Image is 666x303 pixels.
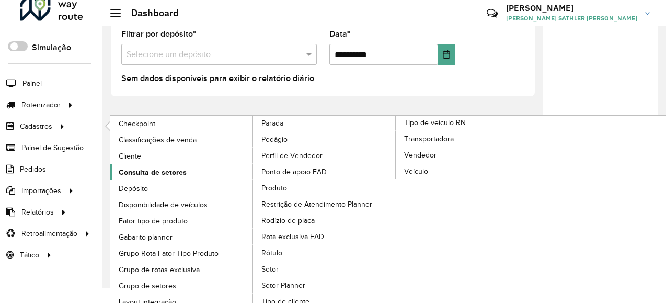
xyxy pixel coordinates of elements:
[261,248,282,259] span: Rótulo
[438,44,455,65] button: Choose Date
[253,196,396,212] a: Restrição de Atendimento Planner
[22,78,42,89] span: Painel
[110,164,254,180] a: Consulta de setores
[261,199,372,210] span: Restrição de Atendimento Planner
[32,41,71,54] label: Simulação
[119,199,208,210] span: Disponibilidade de veículos
[396,163,539,179] a: Veículo
[20,250,39,261] span: Tático
[253,277,396,293] a: Setor Planner
[253,148,396,163] a: Perfil de Vendedor
[253,245,396,261] a: Rótulo
[20,121,52,132] span: Cadastros
[21,228,77,239] span: Retroalimentação
[110,278,254,294] a: Grupo de setores
[121,7,179,19] h2: Dashboard
[253,180,396,196] a: Produto
[396,131,539,147] a: Transportadora
[261,134,288,145] span: Pedágio
[110,197,254,212] a: Disponibilidade de veículos
[119,264,200,275] span: Grupo de rotas exclusiva
[110,132,254,148] a: Classificações de venda
[121,72,314,85] label: Sem dados disponíveis para exibir o relatório diário
[119,280,176,291] span: Grupo de setores
[21,142,84,153] span: Painel de Sugestão
[261,166,327,177] span: Ponto de apoio FAD
[481,2,503,25] a: Contato Rápido
[261,150,323,161] span: Perfil de Vendedor
[253,229,396,244] a: Rota exclusiva FAD
[119,118,155,129] span: Checkpoint
[506,14,637,23] span: [PERSON_NAME] SATHLER [PERSON_NAME]
[21,207,54,218] span: Relatórios
[404,166,428,177] span: Veículo
[20,164,46,175] span: Pedidos
[21,185,61,196] span: Importações
[119,134,197,145] span: Classificações de venda
[110,245,254,261] a: Grupo Rota Fator Tipo Produto
[261,280,305,291] span: Setor Planner
[119,183,148,194] span: Depósito
[121,28,196,40] label: Filtrar por depósito
[329,28,350,40] label: Data
[261,231,324,242] span: Rota exclusiva FAD
[261,183,287,194] span: Produto
[110,229,254,245] a: Gabarito planner
[396,147,539,163] a: Vendedor
[404,133,454,144] span: Transportadora
[506,3,637,13] h3: [PERSON_NAME]
[253,212,396,228] a: Rodízio de placa
[21,99,61,110] span: Roteirizador
[119,248,219,259] span: Grupo Rota Fator Tipo Produto
[404,117,466,128] span: Tipo de veículo RN
[119,216,188,227] span: Fator tipo de produto
[253,261,396,277] a: Setor
[261,215,315,226] span: Rodízio de placa
[119,232,173,243] span: Gabarito planner
[404,150,437,161] span: Vendedor
[253,131,396,147] a: Pedágio
[110,213,254,229] a: Fator tipo de produto
[119,151,141,162] span: Cliente
[110,116,254,131] a: Checkpoint
[119,167,187,178] span: Consulta de setores
[110,148,254,164] a: Cliente
[261,264,279,275] span: Setor
[253,164,396,179] a: Ponto de apoio FAD
[261,118,283,129] span: Parada
[110,181,254,196] a: Depósito
[110,262,254,277] a: Grupo de rotas exclusiva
